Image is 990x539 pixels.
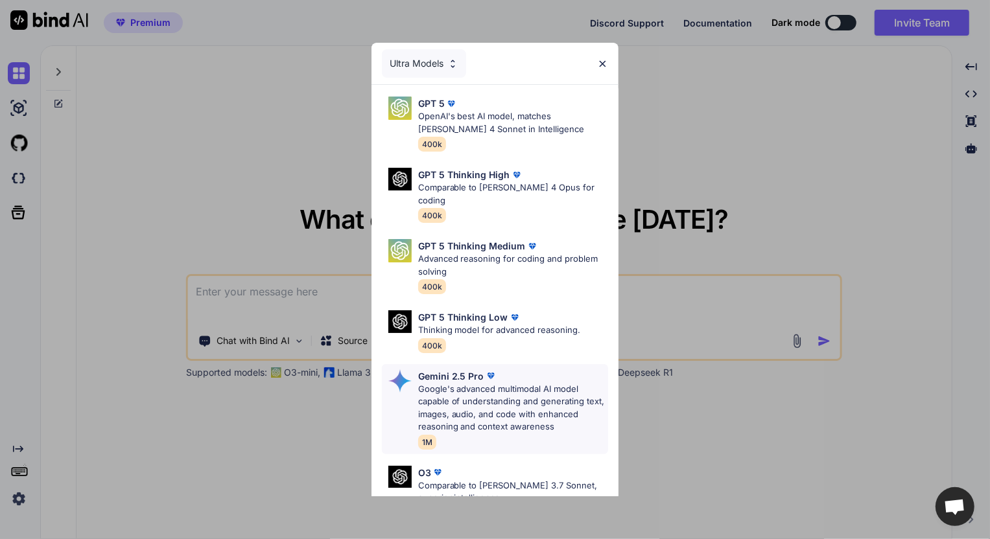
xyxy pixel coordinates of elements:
[418,168,510,181] p: GPT 5 Thinking High
[388,239,412,262] img: Pick Models
[418,97,445,110] p: GPT 5
[418,324,581,337] p: Thinking model for advanced reasoning.
[484,369,497,382] img: premium
[418,435,436,450] span: 1M
[510,168,523,181] img: premium
[447,58,458,69] img: Pick Models
[418,466,431,479] p: O3
[388,97,412,120] img: Pick Models
[936,487,974,526] div: Mở cuộc trò chuyện
[445,97,458,110] img: premium
[418,253,609,278] p: Advanced reasoning for coding and problem solving
[388,466,412,488] img: Pick Models
[597,58,608,69] img: close
[388,310,412,333] img: Pick Models
[418,310,508,324] p: GPT 5 Thinking Low
[418,338,446,353] span: 400k
[388,168,412,190] img: Pick Models
[508,311,521,324] img: premium
[418,369,484,383] p: Gemini 2.5 Pro
[418,137,446,152] span: 400k
[526,240,539,253] img: premium
[418,110,609,135] p: OpenAI's best AI model, matches [PERSON_NAME] 4 Sonnet in Intelligence
[418,181,609,207] p: Comparable to [PERSON_NAME] 4 Opus for coding
[418,383,609,433] p: Google's advanced multimodal AI model capable of understanding and generating text, images, audio...
[418,279,446,294] span: 400k
[418,208,446,223] span: 400k
[418,479,609,505] p: Comparable to [PERSON_NAME] 3.7 Sonnet, superior intelligence
[431,466,444,479] img: premium
[382,49,466,78] div: Ultra Models
[388,369,412,393] img: Pick Models
[418,239,526,253] p: GPT 5 Thinking Medium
